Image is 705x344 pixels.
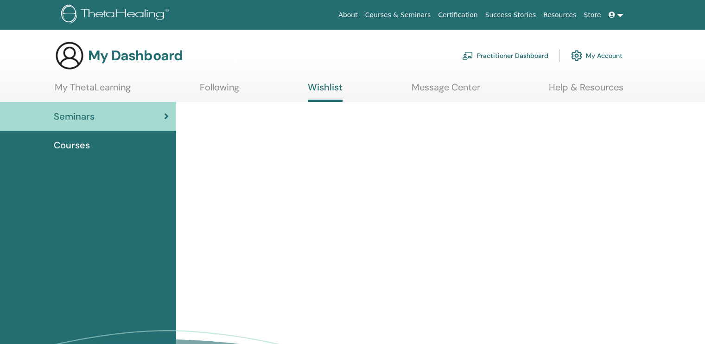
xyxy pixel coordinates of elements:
[571,45,622,66] a: My Account
[580,6,605,24] a: Store
[200,82,239,100] a: Following
[549,82,623,100] a: Help & Resources
[61,5,172,25] img: logo.png
[54,109,95,123] span: Seminars
[482,6,540,24] a: Success Stories
[412,82,480,100] a: Message Center
[434,6,481,24] a: Certification
[88,47,183,64] h3: My Dashboard
[55,41,84,70] img: generic-user-icon.jpg
[462,51,473,60] img: chalkboard-teacher.svg
[54,138,90,152] span: Courses
[462,45,548,66] a: Practitioner Dashboard
[571,48,582,64] img: cog.svg
[335,6,361,24] a: About
[362,6,435,24] a: Courses & Seminars
[308,82,343,102] a: Wishlist
[540,6,580,24] a: Resources
[55,82,131,100] a: My ThetaLearning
